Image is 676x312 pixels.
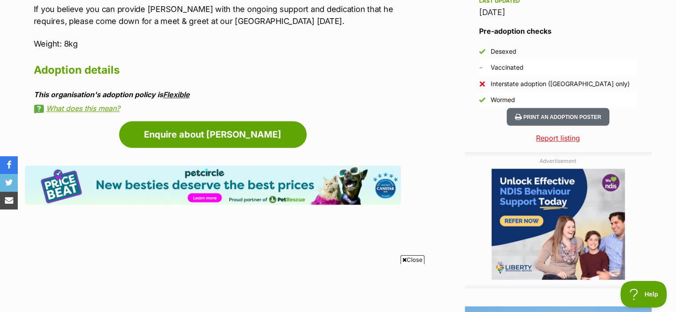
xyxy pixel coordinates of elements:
[34,3,401,27] p: If you believe you can provide [PERSON_NAME] with the ongoing support and dedication that he requ...
[34,60,401,80] h2: Adoption details
[465,152,652,288] div: Advertisement
[163,90,190,99] a: Flexible
[34,91,401,99] div: This organisation's adoption policy is
[400,255,424,264] span: Close
[479,97,485,103] img: Yes
[491,95,515,104] div: Wormed
[479,48,485,55] img: Yes
[119,121,307,148] a: Enquire about [PERSON_NAME]
[479,26,637,36] h3: Pre-adoption checks
[479,63,483,72] span: Unknown
[491,47,516,56] div: Desexed
[465,133,652,143] a: Report listing
[492,169,625,280] iframe: Advertisement
[34,38,401,50] p: Weight: 8kg
[123,268,554,308] iframe: Advertisement
[479,6,637,19] div: [DATE]
[34,104,401,112] a: What does this mean?
[491,63,524,72] div: Vaccinated
[491,79,630,88] div: Interstate adoption ([GEOGRAPHIC_DATA] only)
[25,166,401,204] img: Pet Circle promo banner
[479,81,485,87] img: No
[507,108,609,126] button: Print an adoption poster
[620,281,667,308] iframe: Help Scout Beacon - Open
